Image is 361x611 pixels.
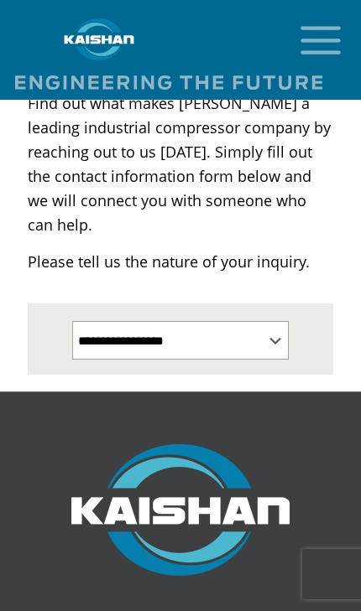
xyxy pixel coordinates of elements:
img: kaishan logo [36,18,162,60]
img: Engineering the future [15,60,322,90]
img: Kaishan [71,444,290,576]
p: Please tell us the nature of your inquiry. [28,250,333,274]
a: mobile menu [294,21,322,49]
p: If you want to learn more about us and what we can do for you, our team is happy to answer any qu... [28,18,333,237]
